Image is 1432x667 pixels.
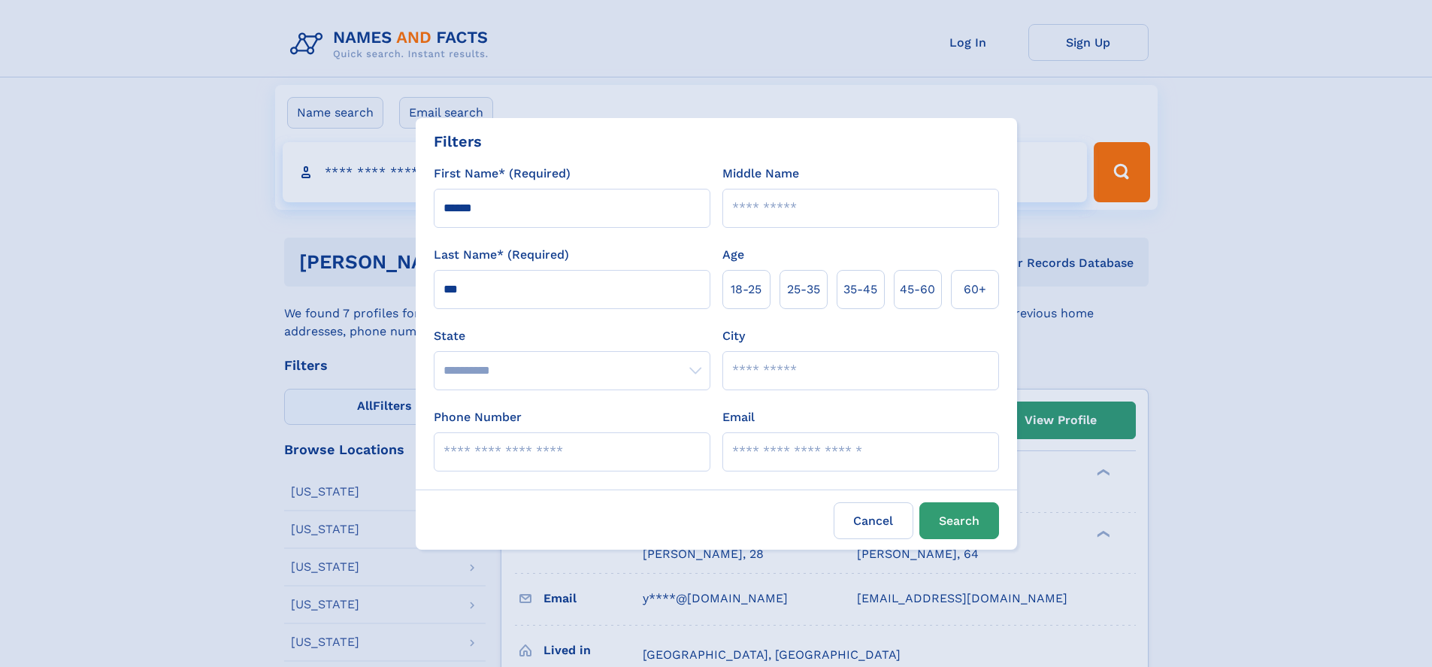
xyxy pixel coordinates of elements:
label: Middle Name [722,165,799,183]
span: 35‑45 [843,280,877,299]
label: First Name* (Required) [434,165,571,183]
div: Filters [434,130,482,153]
label: Email [722,408,755,426]
label: Last Name* (Required) [434,246,569,264]
span: 60+ [964,280,986,299]
label: Age [722,246,744,264]
label: City [722,327,745,345]
label: State [434,327,710,345]
label: Phone Number [434,408,522,426]
span: 45‑60 [900,280,935,299]
span: 25‑35 [787,280,820,299]
button: Search [919,502,999,539]
span: 18‑25 [731,280,761,299]
label: Cancel [834,502,913,539]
